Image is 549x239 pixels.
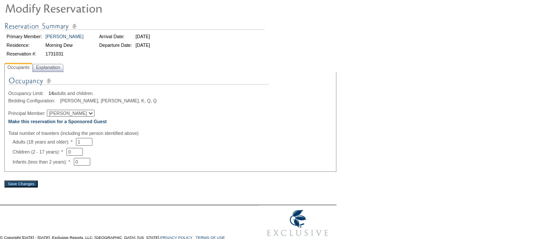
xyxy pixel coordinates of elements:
[134,41,151,49] td: [DATE]
[60,98,157,103] span: [PERSON_NAME], [PERSON_NAME], K, Q, Q
[44,50,85,58] td: 1731031
[5,50,43,58] td: Reservation #:
[44,41,85,49] td: Morning Dew
[6,63,31,72] span: Occupants
[5,33,43,40] td: Primary Member:
[4,180,38,187] input: Save Changes
[98,33,133,40] td: Arrival Date:
[8,131,332,136] div: Total number of travelers (including the person identified above)
[49,91,54,96] span: 14
[98,41,133,49] td: Departure Date:
[134,33,151,40] td: [DATE]
[8,91,47,96] span: Occupancy Limit:
[13,139,76,144] span: Adults (18 years and older): *
[46,34,84,39] a: [PERSON_NAME]
[13,159,74,164] span: Infants (less than 2 years): *
[34,63,62,72] span: Explanation
[8,111,46,116] span: Principal Member:
[13,149,66,154] span: Children (2 - 17 years): *
[8,98,59,103] span: Bedding Configuration:
[8,119,107,124] a: Make this reservation for a Sponsored Guest
[8,75,269,91] img: Occupancy
[8,91,332,96] div: adults and children.
[4,21,265,32] img: Reservation Summary
[5,41,43,49] td: Residence:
